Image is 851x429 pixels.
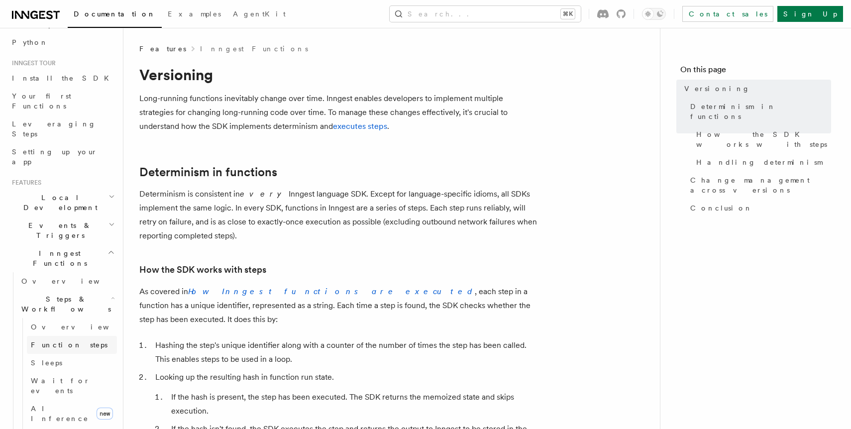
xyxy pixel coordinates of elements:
[12,38,48,46] span: Python
[8,216,117,244] button: Events & Triggers
[139,66,537,84] h1: Versioning
[8,193,108,213] span: Local Development
[692,153,831,171] a: Handling determinism
[17,290,117,318] button: Steps & Workflows
[31,341,107,349] span: Function steps
[233,10,286,18] span: AgentKit
[8,143,117,171] a: Setting up your app
[682,6,773,22] a: Contact sales
[8,59,56,67] span: Inngest tour
[97,408,113,420] span: new
[8,179,41,187] span: Features
[690,203,752,213] span: Conclusion
[240,189,289,199] em: every
[31,359,62,367] span: Sleeps
[8,115,117,143] a: Leveraging Steps
[31,323,133,331] span: Overview
[27,354,117,372] a: Sleeps
[27,336,117,354] a: Function steps
[200,44,308,54] a: Inngest Functions
[390,6,581,22] button: Search...⌘K
[686,98,831,125] a: Determinism in functions
[27,372,117,400] a: Wait for events
[8,189,117,216] button: Local Development
[690,175,831,195] span: Change management across versions
[12,148,98,166] span: Setting up your app
[696,129,831,149] span: How the SDK works with steps
[227,3,292,27] a: AgentKit
[642,8,666,20] button: Toggle dark mode
[777,6,843,22] a: Sign Up
[139,44,186,54] span: Features
[692,125,831,153] a: How the SDK works with steps
[8,244,117,272] button: Inngest Functions
[686,171,831,199] a: Change management across versions
[21,277,124,285] span: Overview
[139,263,266,277] a: How the SDK works with steps
[27,400,117,428] a: AI Inferencenew
[8,248,107,268] span: Inngest Functions
[168,390,537,418] li: If the hash is present, the step has been executed. The SDK returns the memoized state and skips ...
[686,199,831,217] a: Conclusion
[684,84,750,94] span: Versioning
[27,318,117,336] a: Overview
[690,102,831,121] span: Determinism in functions
[696,157,822,167] span: Handling determinism
[8,69,117,87] a: Install the SDK
[8,220,108,240] span: Events & Triggers
[680,80,831,98] a: Versioning
[139,165,277,179] a: Determinism in functions
[139,187,537,243] p: Determinism is consistent in Inngest language SDK. Except for language-specific idioms, all SDKs ...
[139,92,537,133] p: Long-running functions inevitably change over time. Inngest enables developers to implement multi...
[31,405,89,423] span: AI Inference
[8,33,117,51] a: Python
[162,3,227,27] a: Examples
[168,10,221,18] span: Examples
[17,294,111,314] span: Steps & Workflows
[12,120,96,138] span: Leveraging Steps
[561,9,575,19] kbd: ⌘K
[188,287,475,296] a: How Inngest functions are executed
[31,377,90,395] span: Wait for events
[8,87,117,115] a: Your first Functions
[12,92,71,110] span: Your first Functions
[139,285,537,326] p: As covered in , each step in a function has a unique identifier, represented as a string. Each ti...
[680,64,831,80] h4: On this page
[333,121,387,131] a: executes steps
[12,74,115,82] span: Install the SDK
[17,272,117,290] a: Overview
[68,3,162,28] a: Documentation
[74,10,156,18] span: Documentation
[152,338,537,366] li: Hashing the step's unique identifier along with a counter of the number of times the step has bee...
